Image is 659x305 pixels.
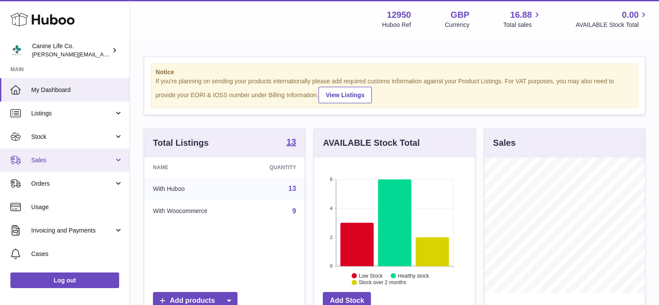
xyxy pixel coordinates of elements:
[289,185,296,192] a: 13
[244,157,305,177] th: Quantity
[144,177,244,200] td: With Huboo
[330,177,333,182] text: 6
[156,77,633,103] div: If you're planning on sending your products internationally please add required customs informati...
[31,86,123,94] span: My Dashboard
[510,9,532,21] span: 16.88
[32,42,110,59] div: Canine Life Co.
[10,44,23,57] img: kevin@clsgltd.co.uk
[286,138,296,148] a: 13
[153,137,209,149] h3: Total Listings
[359,279,406,285] text: Stock over 2 months
[451,9,469,21] strong: GBP
[144,200,244,223] td: With Woocommerce
[10,272,119,288] a: Log out
[575,9,649,29] a: 0.00 AVAILABLE Stock Total
[323,137,419,149] h3: AVAILABLE Stock Total
[387,9,411,21] strong: 12950
[330,206,333,211] text: 4
[144,157,244,177] th: Name
[31,203,123,211] span: Usage
[31,109,114,118] span: Listings
[622,9,639,21] span: 0.00
[398,272,429,279] text: Healthy stock
[31,133,114,141] span: Stock
[292,207,296,215] a: 9
[503,21,542,29] span: Total sales
[493,137,516,149] h3: Sales
[330,263,333,269] text: 0
[382,21,411,29] div: Huboo Ref
[286,138,296,146] strong: 13
[330,234,333,239] text: 2
[31,226,114,235] span: Invoicing and Payments
[31,156,114,164] span: Sales
[575,21,649,29] span: AVAILABLE Stock Total
[445,21,470,29] div: Currency
[359,272,383,279] text: Low Stock
[503,9,542,29] a: 16.88 Total sales
[156,68,633,76] strong: Notice
[31,250,123,258] span: Cases
[32,51,174,58] span: [PERSON_NAME][EMAIL_ADDRESS][DOMAIN_NAME]
[318,87,372,103] a: View Listings
[31,180,114,188] span: Orders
